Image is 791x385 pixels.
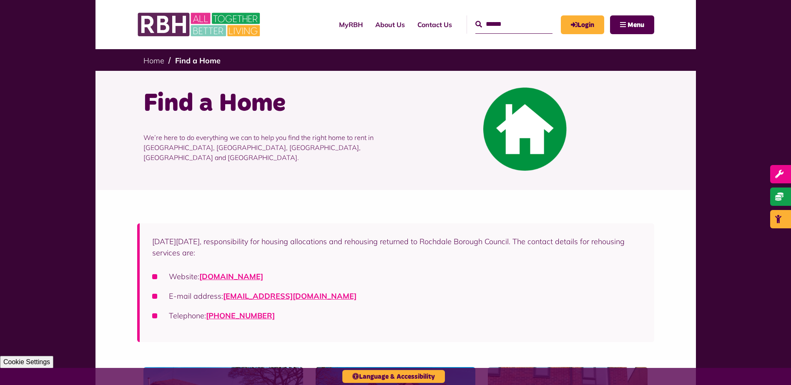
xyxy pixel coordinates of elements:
[561,15,604,34] a: MyRBH
[610,15,654,34] button: Navigation
[199,272,263,281] a: [DOMAIN_NAME]
[137,8,262,41] img: RBH
[143,87,389,120] h1: Find a Home
[223,291,357,301] a: [EMAIL_ADDRESS][DOMAIN_NAME]
[411,13,458,36] a: Contact Us
[152,310,642,321] li: Telephone:
[152,290,642,302] li: E-mail address:
[143,120,389,175] p: We’re here to do everything we can to help you find the right home to rent in [GEOGRAPHIC_DATA], ...
[206,311,275,320] a: [PHONE_NUMBER]
[152,271,642,282] li: Website:
[628,22,644,28] span: Menu
[333,13,369,36] a: MyRBH
[369,13,411,36] a: About Us
[152,236,642,258] p: [DATE][DATE], responsibility for housing allocations and rehousing returned to Rochdale Borough C...
[175,56,221,65] a: Find a Home
[753,347,791,385] iframe: Netcall Web Assistant for live chat
[483,87,567,171] img: Find A Home
[143,56,164,65] a: Home
[342,370,445,383] button: Language & Accessibility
